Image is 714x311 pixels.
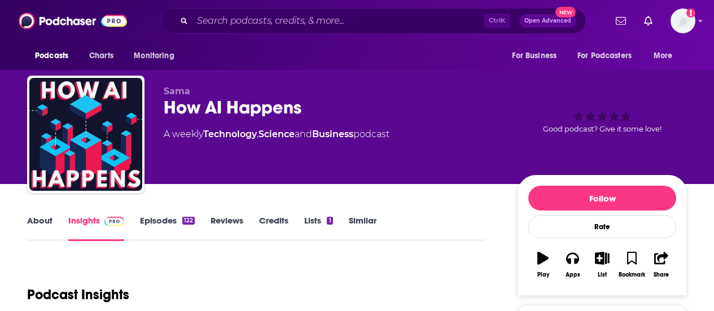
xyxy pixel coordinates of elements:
[257,129,259,139] span: ,
[671,8,695,33] span: Logged in as PatriceG
[259,129,295,139] a: Science
[68,215,124,241] a: InsightsPodchaser Pro
[82,45,120,67] a: Charts
[327,217,332,225] div: 1
[577,48,632,64] span: For Podcasters
[611,11,630,30] a: Show notifications dropdown
[524,18,571,24] span: Open Advanced
[27,286,129,303] h1: Podcast Insights
[35,48,68,64] span: Podcasts
[671,8,695,33] img: User Profile
[182,217,195,225] div: 122
[639,11,657,30] a: Show notifications dropdown
[528,186,676,211] button: Follow
[161,8,586,34] div: Search podcasts, credits, & more...
[570,45,648,67] button: open menu
[349,215,376,241] a: Similar
[537,271,549,278] div: Play
[518,86,687,156] div: Good podcast? Give it some love!
[29,78,142,191] img: How AI Happens
[566,271,580,278] div: Apps
[126,45,189,67] button: open menu
[27,45,83,67] button: open menu
[555,7,576,17] span: New
[304,215,332,241] a: Lists1
[19,10,127,32] img: Podchaser - Follow, Share and Rate Podcasts
[528,244,558,285] button: Play
[134,48,174,64] span: Monitoring
[211,215,243,241] a: Reviews
[671,8,695,33] button: Show profile menu
[140,215,195,241] a: Episodes122
[558,244,587,285] button: Apps
[647,244,676,285] button: Share
[617,244,646,285] button: Bookmark
[203,129,257,139] a: Technology
[504,45,571,67] button: open menu
[484,14,510,28] span: Ctrl K
[519,14,576,28] button: Open AdvancedNew
[27,215,52,241] a: About
[528,215,676,238] div: Rate
[312,129,353,139] a: Business
[295,129,312,139] span: and
[192,12,484,30] input: Search podcasts, credits, & more...
[619,271,645,278] div: Bookmark
[543,125,662,133] span: Good podcast? Give it some love!
[259,215,288,241] a: Credits
[654,48,673,64] span: More
[588,244,617,285] button: List
[104,217,124,226] img: Podchaser Pro
[686,8,695,17] svg: Add a profile image
[646,45,687,67] button: open menu
[654,271,669,278] div: Share
[164,86,190,97] span: Sama
[89,48,113,64] span: Charts
[512,48,557,64] span: For Business
[164,128,389,141] div: A weekly podcast
[598,271,607,278] div: List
